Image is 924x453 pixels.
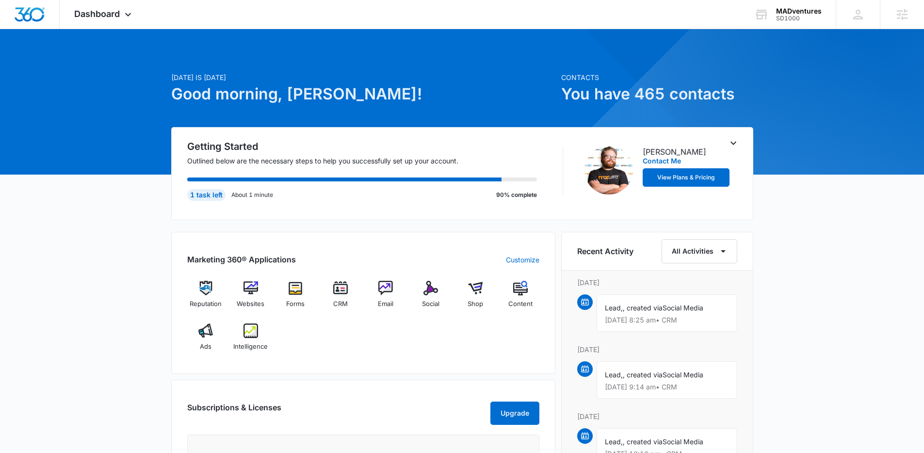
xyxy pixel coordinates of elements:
[171,72,555,82] p: [DATE] is [DATE]
[187,324,225,358] a: Ads
[190,299,222,309] span: Reputation
[662,239,737,263] button: All Activities
[776,7,822,15] div: account name
[663,371,703,379] span: Social Media
[776,15,822,22] div: account id
[623,371,663,379] span: , created via
[333,299,348,309] span: CRM
[187,281,225,316] a: Reputation
[623,304,663,312] span: , created via
[577,411,737,421] p: [DATE]
[663,437,703,446] span: Social Media
[457,281,494,316] a: Shop
[561,82,753,106] h1: You have 465 contacts
[506,255,539,265] a: Customize
[378,299,393,309] span: Email
[422,299,439,309] span: Social
[623,437,663,446] span: , created via
[286,299,305,309] span: Forms
[728,137,739,149] button: Toggle Collapse
[277,281,314,316] a: Forms
[496,191,537,199] p: 90% complete
[232,281,269,316] a: Websites
[502,281,539,316] a: Content
[187,139,549,154] h2: Getting Started
[663,304,703,312] span: Social Media
[187,189,226,201] div: 1 task left
[584,146,633,194] img: Your Marketing Consultant Team
[508,299,533,309] span: Content
[605,371,623,379] span: Lead,
[643,168,730,187] button: View Plans & Pricing
[187,402,281,421] h2: Subscriptions & Licenses
[605,304,623,312] span: Lead,
[74,9,120,19] span: Dashboard
[367,281,405,316] a: Email
[561,72,753,82] p: Contacts
[577,344,737,355] p: [DATE]
[171,82,555,106] h1: Good morning, [PERSON_NAME]!
[233,342,268,352] span: Intelligence
[187,156,549,166] p: Outlined below are the necessary steps to help you successfully set up your account.
[577,245,633,257] h6: Recent Activity
[232,324,269,358] a: Intelligence
[605,437,623,446] span: Lead,
[187,254,296,265] h2: Marketing 360® Applications
[605,317,729,324] p: [DATE] 8:25 am • CRM
[605,384,729,390] p: [DATE] 9:14 am • CRM
[322,281,359,316] a: CRM
[490,402,539,425] button: Upgrade
[237,299,264,309] span: Websites
[643,146,706,158] p: [PERSON_NAME]
[200,342,211,352] span: Ads
[468,299,483,309] span: Shop
[231,191,273,199] p: About 1 minute
[412,281,449,316] a: Social
[643,158,681,164] button: Contact Me
[577,277,737,288] p: [DATE]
